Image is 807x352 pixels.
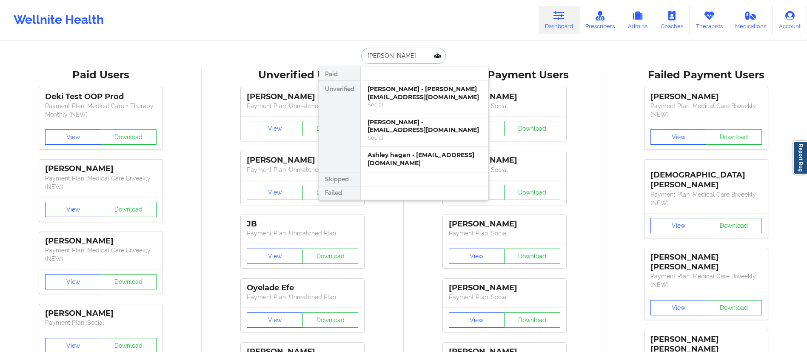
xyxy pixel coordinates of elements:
[45,129,101,145] button: View
[449,102,560,110] p: Payment Plan : Social
[302,312,359,328] button: Download
[449,166,560,174] p: Payment Plan : Social
[650,92,762,102] div: [PERSON_NAME]
[654,6,690,34] a: Coaches
[621,6,654,34] a: Admins
[302,185,359,200] button: Download
[302,249,359,264] button: Download
[650,190,762,207] p: Payment Plan : Medical Care Biweekly (NEW)
[773,6,807,34] a: Account
[539,6,579,34] a: Dashboard
[504,121,560,136] button: Download
[650,272,762,289] p: Payment Plan : Medical Care Biweekly (NEW)
[449,283,560,293] div: [PERSON_NAME]
[579,6,622,34] a: Prescribers
[247,166,358,174] p: Payment Plan : Unmatched Plan
[706,300,762,315] button: Download
[449,92,560,102] div: [PERSON_NAME]
[650,252,762,272] div: [PERSON_NAME] [PERSON_NAME]
[45,174,157,191] p: Payment Plan : Medical Care Biweekly (NEW)
[504,249,560,264] button: Download
[45,246,157,263] p: Payment Plan : Medical Care Biweekly (NEW)
[504,185,560,200] button: Download
[319,186,360,200] div: Failed
[302,121,359,136] button: Download
[45,92,157,102] div: Deki Test OOP Prod
[706,129,762,145] button: Download
[247,293,358,301] p: Payment Plan : Unmatched Plan
[101,274,157,289] button: Download
[45,318,157,327] p: Payment Plan : Social
[449,155,560,165] div: [PERSON_NAME]
[690,6,729,34] a: Therapists
[247,312,303,328] button: View
[101,202,157,217] button: Download
[45,102,157,119] p: Payment Plan : Medical Care + Therapy Monthly (NEW)
[368,134,482,141] div: Social
[706,218,762,233] button: Download
[729,6,773,34] a: Medications
[368,101,482,108] div: Social
[650,129,707,145] button: View
[650,102,762,119] p: Payment Plan : Medical Care Biweekly (NEW)
[504,312,560,328] button: Download
[247,219,358,229] div: JB
[45,164,157,174] div: [PERSON_NAME]
[650,218,707,233] button: View
[319,172,360,186] div: Skipped
[45,236,157,246] div: [PERSON_NAME]
[247,102,358,110] p: Payment Plan : Unmatched Plan
[449,229,560,238] p: Payment Plan : Social
[650,300,707,315] button: View
[449,219,560,229] div: [PERSON_NAME]
[247,155,358,165] div: [PERSON_NAME]
[410,69,599,82] div: Skipped Payment Users
[247,121,303,136] button: View
[247,92,358,102] div: [PERSON_NAME]
[449,249,505,264] button: View
[368,118,482,134] div: [PERSON_NAME] - [EMAIL_ADDRESS][DOMAIN_NAME]
[247,185,303,200] button: View
[449,293,560,301] p: Payment Plan : Social
[793,141,807,175] a: Report Bug
[368,151,482,167] div: Ashley hagan - [EMAIL_ADDRESS][DOMAIN_NAME]
[208,69,397,82] div: Unverified Users
[247,283,358,293] div: Oyelade Efe
[101,129,157,145] button: Download
[319,67,360,81] div: Paid
[247,249,303,264] button: View
[611,69,801,82] div: Failed Payment Users
[449,312,505,328] button: View
[368,85,482,101] div: [PERSON_NAME] - [PERSON_NAME][EMAIL_ADDRESS][DOMAIN_NAME]
[650,164,762,190] div: [DEMOGRAPHIC_DATA][PERSON_NAME]
[247,229,358,238] p: Payment Plan : Unmatched Plan
[45,274,101,289] button: View
[319,81,360,172] div: Unverified
[45,309,157,318] div: [PERSON_NAME]
[45,202,101,217] button: View
[6,69,196,82] div: Paid Users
